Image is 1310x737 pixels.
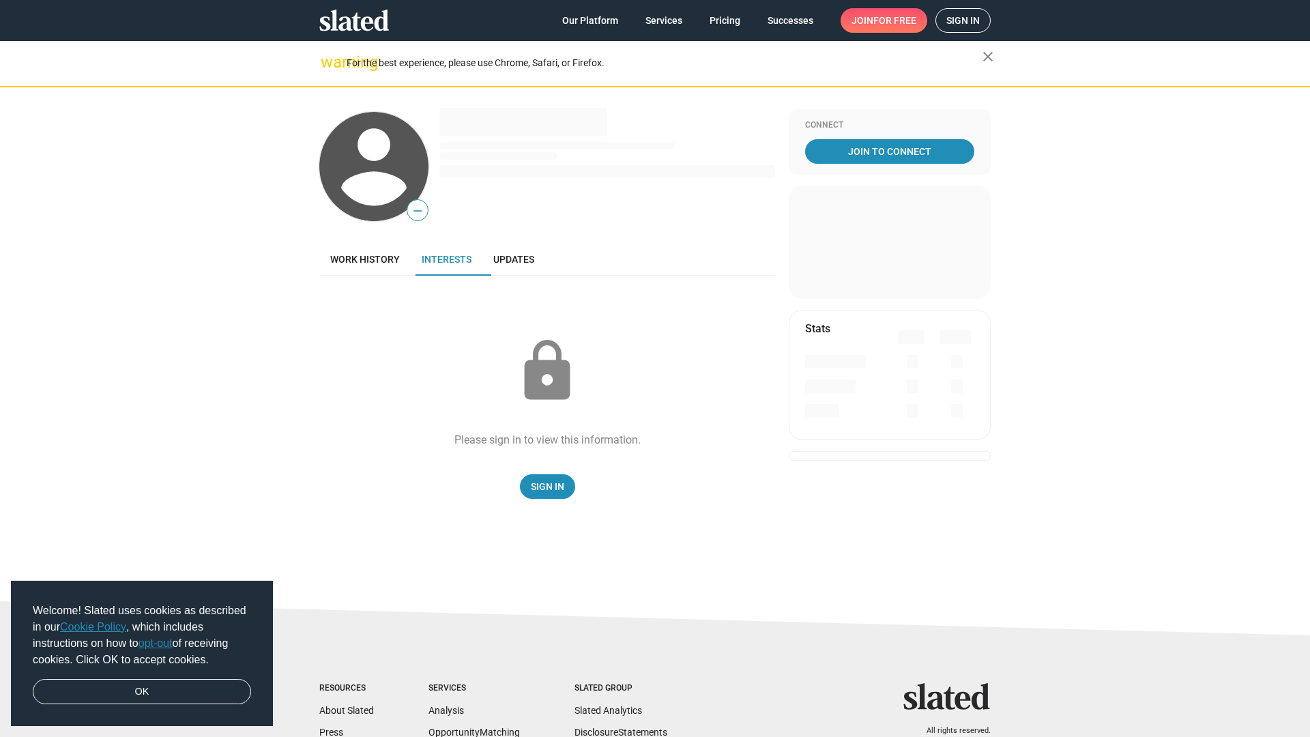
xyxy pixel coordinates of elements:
a: Updates [482,243,545,276]
mat-icon: lock [513,337,581,405]
div: Slated Group [574,683,667,694]
span: Updates [493,254,534,265]
span: Successes [768,8,813,33]
a: Pricing [699,8,751,33]
a: Our Platform [551,8,629,33]
span: Pricing [710,8,740,33]
a: Sign In [520,474,575,499]
a: Services [635,8,693,33]
a: Analysis [428,705,464,716]
mat-icon: close [980,48,996,65]
div: Connect [805,120,974,131]
span: for free [873,8,916,33]
a: Joinfor free [841,8,927,33]
a: Sign in [935,8,991,33]
a: About Slated [319,705,374,716]
a: Successes [757,8,824,33]
a: Work history [319,243,411,276]
a: Cookie Policy [60,621,126,633]
span: Sign in [946,9,980,32]
span: Interests [422,254,471,265]
mat-icon: warning [321,54,337,70]
mat-card-title: Stats [805,321,830,336]
div: For the best experience, please use Chrome, Safari, or Firefox. [347,54,982,72]
a: opt-out [139,637,173,649]
div: cookieconsent [11,581,273,727]
a: Join To Connect [805,139,974,164]
div: Services [428,683,520,694]
span: Services [645,8,682,33]
span: Join [851,8,916,33]
span: Sign In [531,474,564,499]
a: Interests [411,243,482,276]
span: Welcome! Slated uses cookies as described in our , which includes instructions on how to of recei... [33,603,251,668]
div: Resources [319,683,374,694]
a: dismiss cookie message [33,679,251,705]
span: Our Platform [562,8,618,33]
span: Join To Connect [808,139,972,164]
span: — [407,202,428,220]
a: Slated Analytics [574,705,642,716]
span: Work history [330,254,400,265]
div: Please sign in to view this information. [454,433,641,447]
